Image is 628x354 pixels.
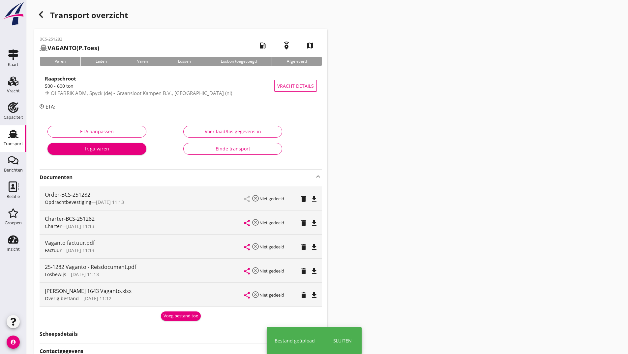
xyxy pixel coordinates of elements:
[5,221,22,225] div: Groepen
[47,126,146,138] button: ETA aanpassen
[45,287,244,295] div: [PERSON_NAME] 1643 Vaganto.xlsx
[45,199,244,206] div: —
[259,244,284,250] small: Niet gedeeld
[252,242,259,250] i: highlight_off
[66,223,94,229] span: [DATE] 11:13
[80,57,122,66] div: Laden
[243,291,251,299] i: share
[272,57,322,66] div: Afgeleverd
[243,219,251,227] i: share
[183,126,282,138] button: Voer laad/los gegevens in
[45,271,66,277] span: Losbewijs
[300,267,308,275] i: delete
[243,243,251,251] i: share
[40,36,99,42] p: BCS-251282
[252,291,259,299] i: highlight_off
[83,295,111,302] span: [DATE] 11:12
[45,223,62,229] span: Charter
[45,82,274,89] div: 500 - 600 ton
[277,36,296,55] i: emergency_share
[259,196,284,202] small: Niet gedeeld
[252,267,259,274] i: highlight_off
[45,75,76,82] strong: Raapschroot
[206,57,272,66] div: Losbon toegevoegd
[300,243,308,251] i: delete
[259,292,284,298] small: Niet gedeeld
[40,174,314,181] strong: Documenten
[53,128,141,135] div: ETA aanpassen
[183,143,282,155] button: Einde transport
[40,57,80,66] div: Varen
[259,268,284,274] small: Niet gedeeld
[47,143,146,155] button: Ik ga varen
[243,267,251,275] i: share
[189,145,277,152] div: Einde transport
[45,103,55,110] span: ETA:
[71,271,99,277] span: [DATE] 11:13
[40,330,78,338] strong: Scheepsdetails
[163,57,206,66] div: Lossen
[300,195,308,203] i: delete
[275,337,315,344] div: Bestand geüpload
[7,336,20,349] i: account_circle
[7,194,20,199] div: Relatie
[4,168,23,172] div: Berichten
[331,335,354,346] button: Sluiten
[40,44,99,52] h2: (P.Toes)
[301,36,319,55] i: map
[252,194,259,202] i: highlight_off
[45,295,244,302] div: —
[277,82,314,89] span: Vracht details
[7,247,20,251] div: Inzicht
[4,115,23,119] div: Capaciteit
[45,247,62,253] span: Factuur
[45,223,244,230] div: —
[45,247,244,254] div: —
[161,311,201,321] button: Voeg bestand toe
[7,89,20,93] div: Vracht
[310,267,318,275] i: file_download
[1,2,25,26] img: logo-small.a267ee39.svg
[254,36,272,55] i: local_gas_station
[66,247,94,253] span: [DATE] 11:13
[45,271,244,278] div: —
[259,220,284,226] small: Niet gedeeld
[314,173,322,180] i: keyboard_arrow_up
[53,145,141,152] div: Ik ga varen
[4,142,23,146] div: Transport
[45,239,244,247] div: Vaganto factuur.pdf
[310,291,318,299] i: file_download
[300,219,308,227] i: delete
[45,295,79,302] span: Overig bestand
[96,199,124,205] span: [DATE] 11:13
[274,80,317,92] button: Vracht details
[310,195,318,203] i: file_download
[164,313,198,319] div: Voeg bestand toe
[47,44,76,52] strong: VAGANTO
[51,90,232,96] span: ÖLFABRIK ADM, Spyck (de) - Graansloot Kampen B.V., [GEOGRAPHIC_DATA] (nl)
[122,57,163,66] div: Varen
[40,71,322,100] a: Raapschroot500 - 600 tonÖLFABRIK ADM, Spyck (de) - Graansloot Kampen B.V., [GEOGRAPHIC_DATA] (nl)...
[45,199,91,205] span: Opdrachtbevestiging
[45,215,244,223] div: Charter-BCS-251282
[34,8,327,24] div: Transport overzicht
[310,219,318,227] i: file_download
[45,191,244,199] div: Order-BCS-251282
[252,218,259,226] i: highlight_off
[333,337,352,344] div: Sluiten
[189,128,277,135] div: Voer laad/los gegevens in
[310,243,318,251] i: file_download
[300,291,308,299] i: delete
[45,263,244,271] div: 25-1282 Vaganto - Reisdocument.pdf
[8,62,18,67] div: Kaart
